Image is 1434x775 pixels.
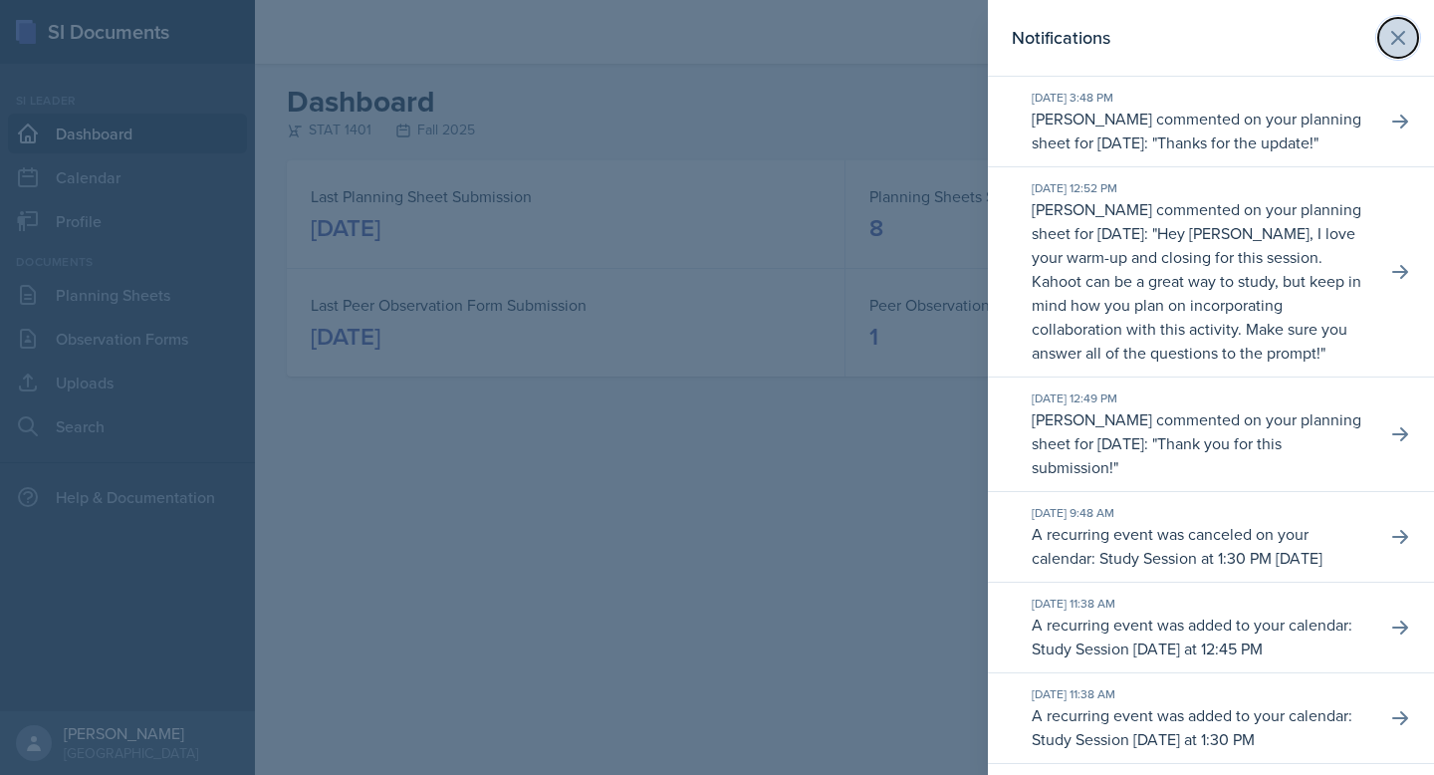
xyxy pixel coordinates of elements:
[1032,522,1370,570] p: A recurring event was canceled on your calendar: Study Session at 1:30 PM [DATE]
[1012,24,1110,52] h2: Notifications
[1157,131,1314,153] p: Thanks for the update!
[1032,703,1370,751] p: A recurring event was added to your calendar: Study Session [DATE] at 1:30 PM
[1032,107,1370,154] p: [PERSON_NAME] commented on your planning sheet for [DATE]: " "
[1032,179,1370,197] div: [DATE] 12:52 PM
[1032,89,1370,107] div: [DATE] 3:48 PM
[1032,432,1282,478] p: Thank you for this submission!
[1032,685,1370,703] div: [DATE] 11:38 AM
[1032,222,1361,364] p: Hey [PERSON_NAME], I love your warm-up and closing for this session. Kahoot can be a great way to...
[1032,197,1370,365] p: [PERSON_NAME] commented on your planning sheet for [DATE]: " "
[1032,407,1370,479] p: [PERSON_NAME] commented on your planning sheet for [DATE]: " "
[1032,613,1370,660] p: A recurring event was added to your calendar: Study Session [DATE] at 12:45 PM
[1032,504,1370,522] div: [DATE] 9:48 AM
[1032,389,1370,407] div: [DATE] 12:49 PM
[1032,595,1370,613] div: [DATE] 11:38 AM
